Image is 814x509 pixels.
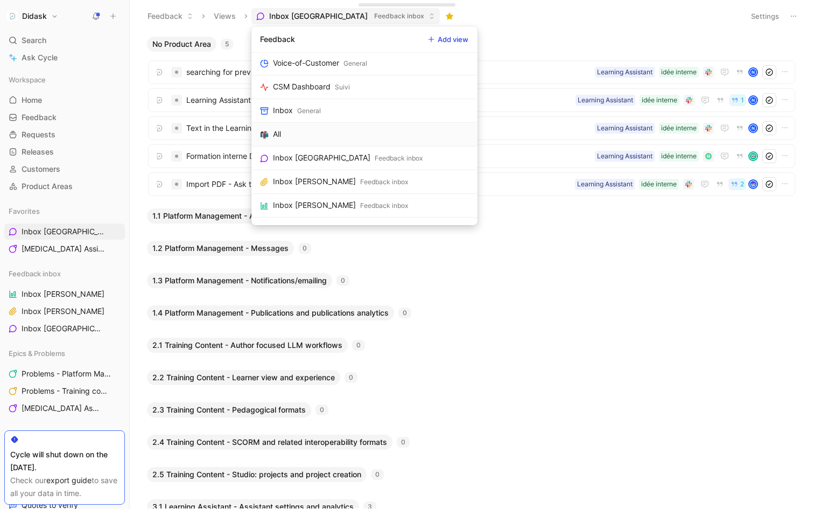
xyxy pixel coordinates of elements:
[324,224,341,235] div: Other
[260,130,269,139] img: 📬
[251,123,478,147] a: 📬All
[343,58,367,69] div: General
[251,218,478,241] a: Inbox "other"Other
[375,153,423,164] div: Feedback inbox
[335,82,350,93] div: Suivi
[273,57,339,69] div: Voice-of-Customer
[273,80,331,93] div: CSM Dashboard
[273,104,293,117] div: Inbox
[423,32,473,47] button: Add view
[260,33,295,46] div: Feedback
[251,99,478,123] a: InboxGeneral
[273,222,320,235] div: Inbox "other"
[251,52,478,75] a: Voice-of-CustomerGeneral
[273,199,356,212] div: Inbox [PERSON_NAME]
[251,170,478,194] a: Inbox [PERSON_NAME]Feedback inbox
[273,151,370,164] div: Inbox [GEOGRAPHIC_DATA]
[297,106,321,116] div: General
[360,177,408,187] div: Feedback inbox
[251,75,478,99] a: CSM DashboardSuivi
[360,200,408,211] div: Feedback inbox
[273,128,281,141] div: All
[273,175,356,188] div: Inbox [PERSON_NAME]
[251,147,478,170] a: Inbox [GEOGRAPHIC_DATA]Feedback inbox
[251,194,478,218] a: Inbox [PERSON_NAME]Feedback inbox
